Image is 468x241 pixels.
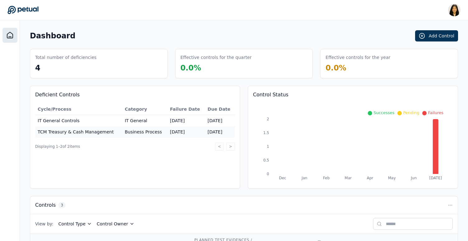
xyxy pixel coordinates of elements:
tspan: 2 [267,117,269,121]
h3: Effective controls for the quarter [180,54,252,60]
h1: Dashboard [30,31,75,41]
tspan: Jan [301,176,307,180]
td: [DATE] [205,126,235,137]
tspan: [DATE] [429,176,442,180]
a: Dashboard [2,28,17,43]
td: Business Process [122,126,167,137]
tspan: 0.5 [263,158,269,162]
td: IT General [122,115,167,127]
img: Renee Park [448,4,461,16]
th: Cycle/Process [35,104,122,115]
span: View by: [35,221,54,227]
td: [DATE] [167,115,205,127]
th: Category [122,104,167,115]
tspan: Apr [367,176,373,180]
tspan: Mar [345,176,352,180]
td: IT General Controls [35,115,122,127]
h3: Total number of deficiencies [35,54,96,60]
th: Due Date [205,104,235,115]
span: 3 [58,202,66,208]
h3: Effective controls for the year [325,54,390,60]
span: Displaying 1– 2 of 2 items [35,144,80,149]
button: Control Type [58,221,92,227]
span: Pending [403,110,419,115]
tspan: May [388,176,396,180]
td: [DATE] [167,126,205,137]
button: Add Control [415,30,458,41]
a: Go to Dashboard [7,6,39,14]
h3: Control Status [253,91,453,99]
span: Failures [428,110,443,115]
tspan: Feb [323,176,330,180]
span: Successes [373,110,394,115]
span: 0.0 % [180,64,201,72]
span: 0.0 % [325,64,346,72]
tspan: 1.5 [263,131,269,135]
span: 4 [35,64,40,72]
h3: Controls [35,201,56,209]
h3: Deficient Controls [35,91,235,99]
button: Control Owner [97,221,134,227]
tspan: 1 [267,144,269,149]
button: < [215,142,224,151]
td: TCM Treasury & Cash Management [35,126,122,137]
th: Failure Date [167,104,205,115]
tspan: Jun [410,176,417,180]
button: > [226,142,235,151]
td: [DATE] [205,115,235,127]
tspan: 0 [267,172,269,176]
tspan: Dec [279,176,286,180]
